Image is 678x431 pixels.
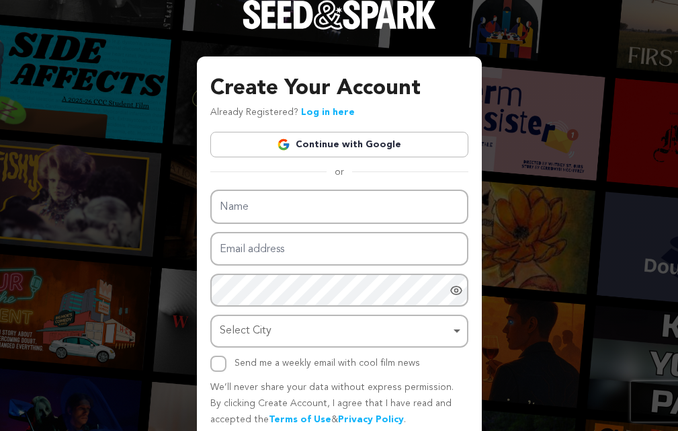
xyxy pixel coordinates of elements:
[277,138,290,151] img: Google logo
[210,190,468,224] input: Name
[450,284,463,297] a: Show password as plain text. Warning: this will display your password on the screen.
[235,358,420,368] label: Send me a weekly email with cool film news
[220,321,451,341] div: Select City
[338,415,404,424] a: Privacy Policy
[210,380,468,428] p: We’ll never share your data without express permission. By clicking Create Account, I agree that ...
[269,415,331,424] a: Terms of Use
[327,165,352,179] span: or
[210,132,468,157] a: Continue with Google
[301,108,355,117] a: Log in here
[210,232,468,266] input: Email address
[210,73,468,105] h3: Create Your Account
[210,105,355,121] p: Already Registered?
